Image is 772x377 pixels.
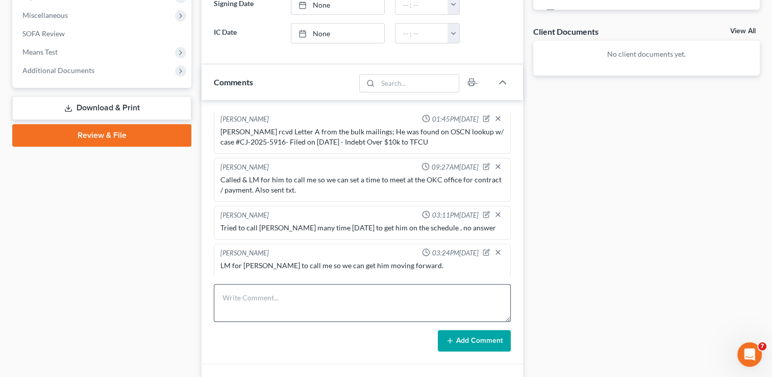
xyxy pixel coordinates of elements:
div: Called & LM for him to call me so we can set a time to meet at the OKC office for contract / paym... [220,175,504,195]
button: Add Comment [438,330,511,351]
div: LM for [PERSON_NAME] to call me so we can get him moving forward. [220,261,504,271]
span: 03:24PM[DATE] [432,248,479,258]
span: Miscellaneous [22,11,68,19]
span: 01:45PM[DATE] [432,114,479,124]
span: Comments [214,77,253,87]
span: 7 [758,342,766,350]
iframe: Intercom live chat [737,342,762,367]
label: IC Date [209,23,285,43]
span: Real Property Deeds and Mortgages [560,8,673,18]
a: Download & Print [12,96,191,120]
div: [PERSON_NAME] [220,114,269,125]
span: Additional Documents [22,66,94,75]
div: [PERSON_NAME] [220,210,269,221]
span: Means Test [22,48,58,56]
a: SOFA Review [14,25,191,43]
div: [PERSON_NAME] rcvd Letter A from the bulk mailings; He was found on OSCN lookup w/ case #CJ-2025-... [220,127,504,147]
a: Review & File [12,124,191,147]
a: None [291,23,385,43]
div: Tried to call [PERSON_NAME] many time [DATE] to get him on the schedule , no answer [220,223,504,233]
div: Client Documents [533,26,599,37]
input: Search... [378,75,459,92]
span: 09:27AM[DATE] [432,162,479,172]
div: [PERSON_NAME] [220,162,269,173]
span: 03:11PM[DATE] [432,210,479,220]
input: -- : -- [395,23,448,43]
p: No client documents yet. [541,49,752,59]
a: View All [730,28,756,35]
div: [PERSON_NAME] [220,248,269,258]
span: SOFA Review [22,29,65,38]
